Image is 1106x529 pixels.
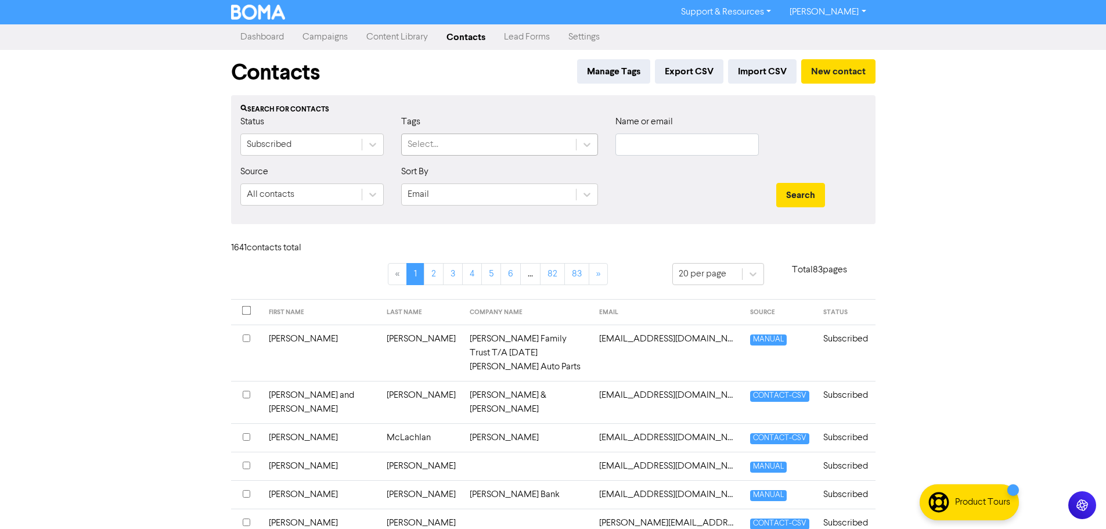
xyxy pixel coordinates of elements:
[406,263,424,285] a: Page 1 is your current page
[380,325,463,381] td: [PERSON_NAME]
[495,26,559,49] a: Lead Forms
[592,381,743,423] td: 1johnandrews1@gmail.com
[231,5,286,20] img: BOMA Logo
[408,138,438,152] div: Select...
[437,26,495,49] a: Contacts
[589,263,608,285] a: »
[750,391,809,402] span: CONTACT-CSV
[481,263,501,285] a: Page 5
[750,490,787,501] span: MANUAL
[592,452,743,480] td: 6ft6consulting@gmail.com
[559,26,609,49] a: Settings
[728,59,797,84] button: Import CSV
[750,433,809,444] span: CONTACT-CSV
[463,325,592,381] td: [PERSON_NAME] Family Trust T/A [DATE][PERSON_NAME] Auto Parts
[380,423,463,452] td: McLachlan
[592,300,743,325] th: EMAIL
[801,59,876,84] button: New contact
[262,381,380,423] td: [PERSON_NAME] and [PERSON_NAME]
[816,480,875,509] td: Subscribed
[463,480,592,509] td: [PERSON_NAME] Bank
[592,423,743,452] td: 672.mac@gmail.com
[463,300,592,325] th: COMPANY NAME
[247,138,291,152] div: Subscribed
[262,480,380,509] td: [PERSON_NAME]
[262,325,380,381] td: [PERSON_NAME]
[443,263,463,285] a: Page 3
[424,263,444,285] a: Page 2
[240,165,268,179] label: Source
[380,381,463,423] td: [PERSON_NAME]
[592,325,743,381] td: 1997pfdc@gmail.com
[655,59,723,84] button: Export CSV
[679,267,726,281] div: 20 per page
[262,423,380,452] td: [PERSON_NAME]
[240,115,264,129] label: Status
[780,3,875,21] a: [PERSON_NAME]
[816,423,875,452] td: Subscribed
[615,115,673,129] label: Name or email
[816,381,875,423] td: Subscribed
[1048,473,1106,529] iframe: Chat Widget
[776,183,825,207] button: Search
[240,105,866,115] div: Search for contacts
[672,3,780,21] a: Support & Resources
[764,263,876,277] p: Total 83 pages
[380,480,463,509] td: [PERSON_NAME]
[750,462,787,473] span: MANUAL
[401,165,428,179] label: Sort By
[247,188,294,201] div: All contacts
[380,452,463,480] td: [PERSON_NAME]
[816,452,875,480] td: Subscribed
[540,263,565,285] a: Page 82
[357,26,437,49] a: Content Library
[231,59,320,86] h1: Contacts
[463,423,592,452] td: [PERSON_NAME]
[293,26,357,49] a: Campaigns
[592,480,743,509] td: aaldridge@humebank.com.au
[500,263,521,285] a: Page 6
[816,300,875,325] th: STATUS
[262,300,380,325] th: FIRST NAME
[577,59,650,84] button: Manage Tags
[750,334,787,346] span: MANUAL
[408,188,429,201] div: Email
[401,115,420,129] label: Tags
[743,300,816,325] th: SOURCE
[463,381,592,423] td: [PERSON_NAME] & [PERSON_NAME]
[380,300,463,325] th: LAST NAME
[262,452,380,480] td: [PERSON_NAME]
[231,26,293,49] a: Dashboard
[564,263,589,285] a: Page 83
[462,263,482,285] a: Page 4
[231,243,324,254] h6: 1641 contact s total
[816,325,875,381] td: Subscribed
